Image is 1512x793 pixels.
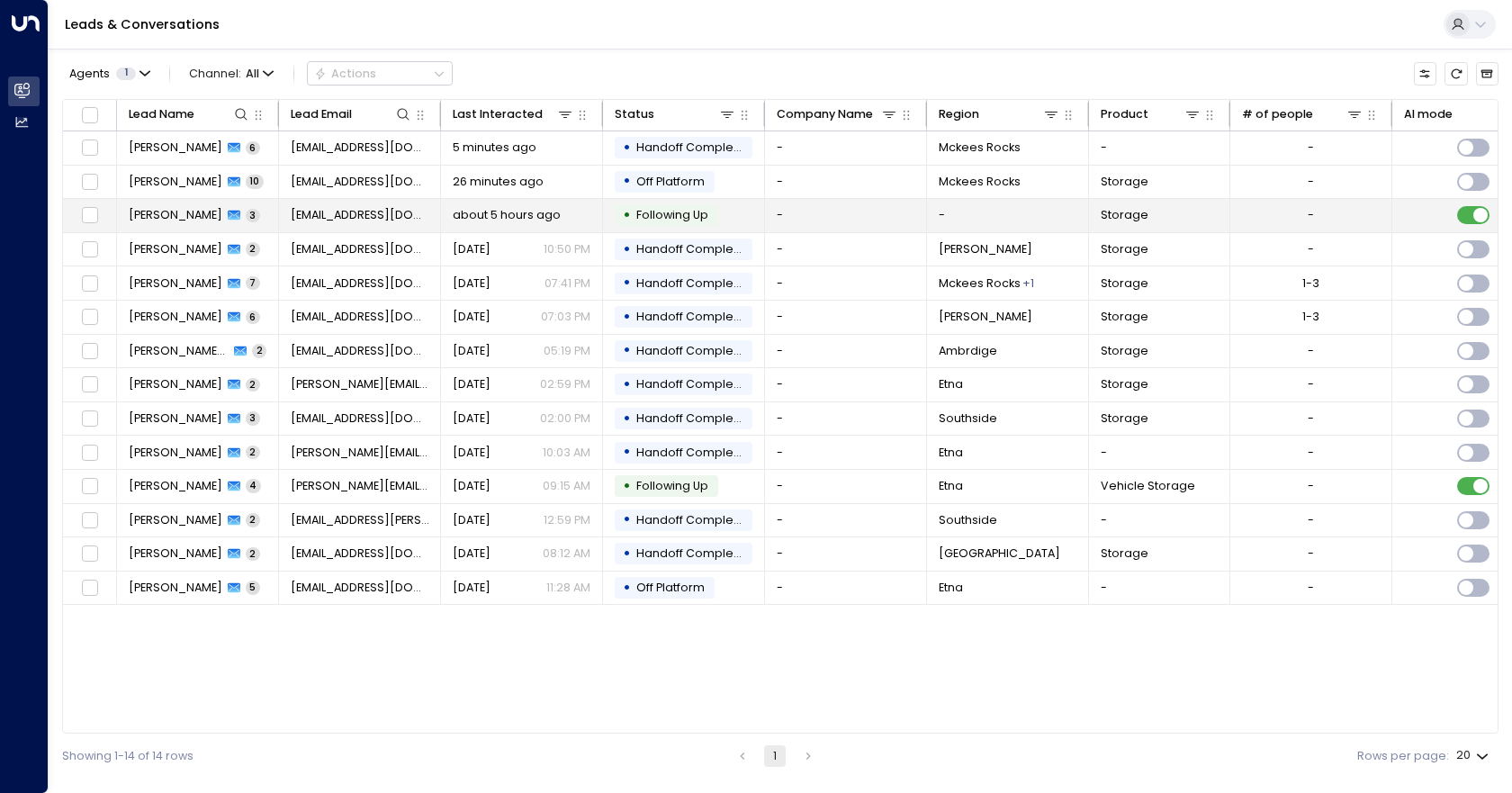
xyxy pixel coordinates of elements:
[623,405,631,433] div: •
[453,343,490,359] span: Yesterday
[544,512,590,528] p: 12:59 PM
[79,409,100,429] span: Toggle select row
[129,140,222,156] span: Lindsay Freeborough
[246,276,260,290] span: 7
[939,410,997,427] span: Southside
[636,445,753,460] span: Handoff Completed
[777,104,873,124] div: Company Name
[453,104,543,124] div: Last Interacted
[765,199,927,232] td: -
[1308,343,1314,359] div: -
[291,309,429,325] span: marilees43@gmail.com
[1101,174,1148,190] span: Storage
[246,68,259,80] span: All
[1476,62,1498,85] button: Archived Leads
[291,174,429,190] span: reachmarieelizabeth@outlook.com
[765,436,927,469] td: -
[307,61,453,86] div: Button group with a nested menu
[939,545,1060,562] span: Murrysville
[1414,62,1436,85] button: Customize
[291,343,429,359] span: julian3b@gmail.com
[765,504,927,537] td: -
[183,62,280,85] button: Channel:All
[636,545,753,561] span: Handoff Completed
[453,241,490,257] span: Yesterday
[1242,104,1364,124] div: # of people
[79,239,100,260] span: Toggle select row
[939,478,963,494] span: Etna
[765,572,927,605] td: -
[1456,743,1492,768] div: 20
[636,309,753,324] span: Handoff Completed
[765,301,927,334] td: -
[1308,445,1314,461] div: -
[246,209,260,222] span: 3
[246,547,260,561] span: 2
[291,207,429,223] span: amandavincent678@yahoo.com
[939,376,963,392] span: Etna
[246,141,260,155] span: 6
[307,61,453,86] button: Actions
[939,104,979,124] div: Region
[1101,410,1148,427] span: Storage
[765,537,927,571] td: -
[546,580,590,596] p: 11:28 AM
[623,303,631,331] div: •
[939,140,1021,156] span: Mckees Rocks
[252,344,266,357] span: 2
[453,207,561,223] span: about 5 hours ago
[79,341,100,362] span: Toggle select row
[615,104,737,124] div: Status
[79,578,100,599] span: Toggle select row
[623,574,631,602] div: •
[1101,275,1148,292] span: Storage
[543,545,590,562] p: 08:12 AM
[1444,62,1467,85] span: Refresh
[1101,376,1148,392] span: Storage
[453,478,490,494] span: Yesterday
[79,205,100,226] span: Toggle select row
[129,309,222,325] span: Marilee Smith
[543,478,590,494] p: 09:15 AM
[1101,104,1202,124] div: Product
[939,241,1032,257] span: Brinton
[636,140,753,155] span: Handoff Completed
[636,207,708,222] span: Following Up
[129,376,222,392] span: Mary Schreiber
[129,410,222,427] span: Grace Hunter
[1101,104,1148,124] div: Product
[1308,478,1314,494] div: -
[246,446,260,459] span: 2
[246,479,261,492] span: 4
[246,513,260,527] span: 2
[79,138,100,158] span: Toggle select row
[765,266,927,300] td: -
[939,275,1021,292] span: Mckees Rocks
[927,199,1089,232] td: -
[314,67,376,81] div: Actions
[129,445,222,461] span: Erik Pitluga
[540,376,590,392] p: 02:59 PM
[291,241,429,257] span: jujo013184@gmail.com
[79,307,100,328] span: Toggle select row
[246,242,260,256] span: 2
[183,62,280,85] span: Channel:
[79,273,100,293] span: Toggle select row
[1089,504,1230,537] td: -
[615,104,654,124] div: Status
[765,402,927,436] td: -
[1302,309,1319,325] div: 1-3
[291,580,429,596] span: shanem223@Yahoo.com
[291,275,429,292] span: marilees43@gmail.com
[79,510,100,531] span: Toggle select row
[246,378,260,392] span: 2
[291,104,352,124] div: Lead Email
[129,174,222,190] span: Marie Walker
[1101,207,1148,223] span: Storage
[1308,140,1314,156] div: -
[1101,343,1148,359] span: Storage
[1357,748,1449,765] label: Rows per page:
[1242,104,1313,124] div: # of people
[623,134,631,162] div: •
[1022,275,1034,292] div: Robinson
